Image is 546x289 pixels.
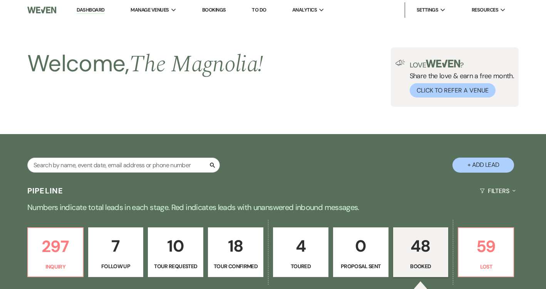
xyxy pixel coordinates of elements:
[213,262,258,271] p: Tour Confirmed
[93,262,139,271] p: Follow Up
[202,7,226,13] a: Bookings
[463,234,509,259] p: 59
[426,60,460,67] img: weven-logo-green.svg
[27,158,220,173] input: Search by name, event date, email address or phone number
[252,7,266,13] a: To Do
[452,158,514,173] button: + Add Lead
[273,227,328,277] a: 4Toured
[208,227,263,277] a: 18Tour Confirmed
[410,83,496,97] button: Click to Refer a Venue
[129,47,263,82] span: The Magnolia !
[393,227,449,277] a: 48Booked
[88,227,144,277] a: 7Follow Up
[27,227,84,277] a: 297Inquiry
[417,6,439,14] span: Settings
[278,262,323,271] p: Toured
[278,233,323,259] p: 4
[148,227,203,277] a: 10Tour Requested
[93,233,139,259] p: 7
[27,2,56,18] img: Weven Logo
[153,262,198,271] p: Tour Requested
[27,47,263,81] h2: Welcome,
[292,6,317,14] span: Analytics
[398,233,444,259] p: 48
[463,262,509,271] p: Lost
[398,262,444,271] p: Booked
[472,6,498,14] span: Resources
[477,181,519,201] button: Filters
[338,233,384,259] p: 0
[458,227,514,277] a: 59Lost
[395,60,405,66] img: loud-speaker-illustration.svg
[338,262,384,271] p: Proposal Sent
[410,60,514,69] p: Love ?
[333,227,389,277] a: 0Proposal Sent
[27,185,64,196] h3: Pipeline
[77,7,104,14] a: Dashboard
[405,60,514,97] div: Share the love & earn a free month.
[33,262,78,271] p: Inquiry
[33,234,78,259] p: 297
[131,6,169,14] span: Manage Venues
[213,233,258,259] p: 18
[153,233,198,259] p: 10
